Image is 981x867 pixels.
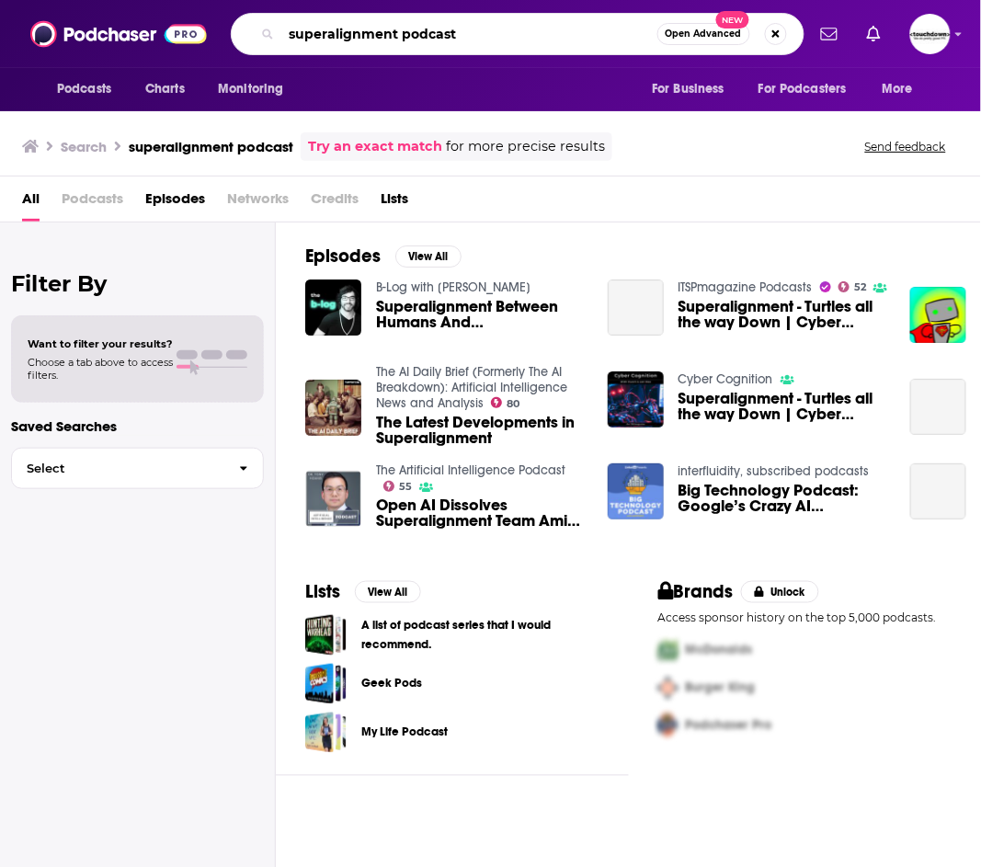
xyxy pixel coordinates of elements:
[814,18,845,50] a: Show notifications dropdown
[679,463,870,479] a: interfluidity, subscribed podcasts
[305,380,361,436] img: The Latest Developments in Superalignment
[227,184,289,222] span: Networks
[679,483,888,514] a: Big Technology Podcast: Google’s Crazy AI Overviews, OpenAI’s Superalignment Drama, NVIDIA’s Unst...
[854,283,866,291] span: 52
[308,136,442,157] a: Try an exact match
[62,184,123,222] span: Podcasts
[28,337,173,350] span: Want to filter your results?
[305,614,347,656] a: A list of podcast series that I would recommend.
[658,610,952,624] p: Access sponsor history on the top 5,000 podcasts.
[679,299,888,330] a: Superalignment - Turtles all the way Down | Cyber Cognition Podcast with Hutch
[376,279,530,295] a: B-Log with Brad Cordova
[747,72,873,107] button: open menu
[860,18,888,50] a: Show notifications dropdown
[651,669,686,707] img: Second Pro Logo
[910,14,951,54] img: User Profile
[507,400,519,408] span: 80
[652,76,724,102] span: For Business
[608,371,664,428] img: Superalignment - Turtles all the way Down | Cyber Cognition Podcast with Hutch
[305,580,340,603] h2: Lists
[11,448,264,489] button: Select
[22,184,40,222] a: All
[231,13,804,55] div: Search podcasts, credits, & more...
[145,184,205,222] a: Episodes
[305,471,361,527] img: Open AI Dissolves Superalignment Team Amid Concerns Over Safety and Societal Impact
[129,138,293,155] h3: superalignment podcast
[666,29,742,39] span: Open Advanced
[741,581,819,603] button: Unlock
[376,299,586,330] a: Superalignment Between Humans And Superintelligence | b-log Podcast EP. 14
[305,279,361,336] img: Superalignment Between Humans And Superintelligence | b-log Podcast EP. 14
[651,632,686,669] img: First Pro Logo
[44,72,135,107] button: open menu
[860,139,952,154] button: Send feedback
[658,580,735,603] h2: Brands
[608,463,664,519] img: Big Technology Podcast: Google’s Crazy AI Overviews, OpenAI’s Superalignment Drama, NVIDIA’s Unst...
[383,481,413,492] a: 55
[376,415,586,446] span: The Latest Developments in Superalignment
[491,397,520,408] a: 80
[361,723,448,743] a: My Life Podcast
[305,245,462,268] a: EpisodesView All
[679,279,813,295] a: ITSPmagazine Podcasts
[838,281,867,292] a: 52
[679,371,773,387] a: Cyber Cognition
[376,462,565,478] a: The Artificial Intelligence Podcast
[910,14,951,54] span: Logged in as jvervelde
[361,615,599,656] a: A list of podcast series that I would recommend.
[759,76,847,102] span: For Podcasters
[608,279,664,336] a: Superalignment - Turtles all the way Down | Cyber Cognition Podcast with Hutch
[686,643,753,658] span: McDonalds
[679,391,888,422] a: Superalignment - Turtles all the way Down | Cyber Cognition Podcast with Hutch
[355,581,421,603] button: View All
[145,76,185,102] span: Charts
[651,707,686,745] img: Third Pro Logo
[281,19,657,49] input: Search podcasts, credits, & more...
[305,580,421,603] a: ListsView All
[12,462,224,474] span: Select
[395,245,462,268] button: View All
[305,712,347,753] a: My Life Podcast
[910,379,966,435] a: Google’s Crazy AI Overviews, OpenAI’s Superalignment Drama, NVIDIA’s Unstoppable Run
[11,270,264,297] h2: Filter By
[61,138,107,155] h3: Search
[218,76,283,102] span: Monitoring
[376,497,586,529] a: Open AI Dissolves Superalignment Team Amid Concerns Over Safety and Societal Impact
[883,76,914,102] span: More
[11,417,264,435] p: Saved Searches
[133,72,196,107] a: Charts
[639,72,747,107] button: open menu
[910,287,966,343] img: 24 - Superalignment with Jan Leike
[910,14,951,54] button: Show profile menu
[28,356,173,382] span: Choose a tab above to access filters.
[716,11,749,29] span: New
[57,76,111,102] span: Podcasts
[361,674,422,694] a: Geek Pods
[910,463,966,519] a: #8: Scott Aaronson - Quantum computing, AI watermarking, Superalignment, complexity, and rationalism
[657,23,750,45] button: Open AdvancedNew
[686,680,756,696] span: Burger King
[399,483,412,491] span: 55
[30,17,207,51] img: Podchaser - Follow, Share and Rate Podcasts
[305,245,381,268] h2: Episodes
[376,364,567,411] a: The AI Daily Brief (Formerly The AI Breakdown): Artificial Intelligence News and Analysis
[381,184,408,222] a: Lists
[305,663,347,704] a: Geek Pods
